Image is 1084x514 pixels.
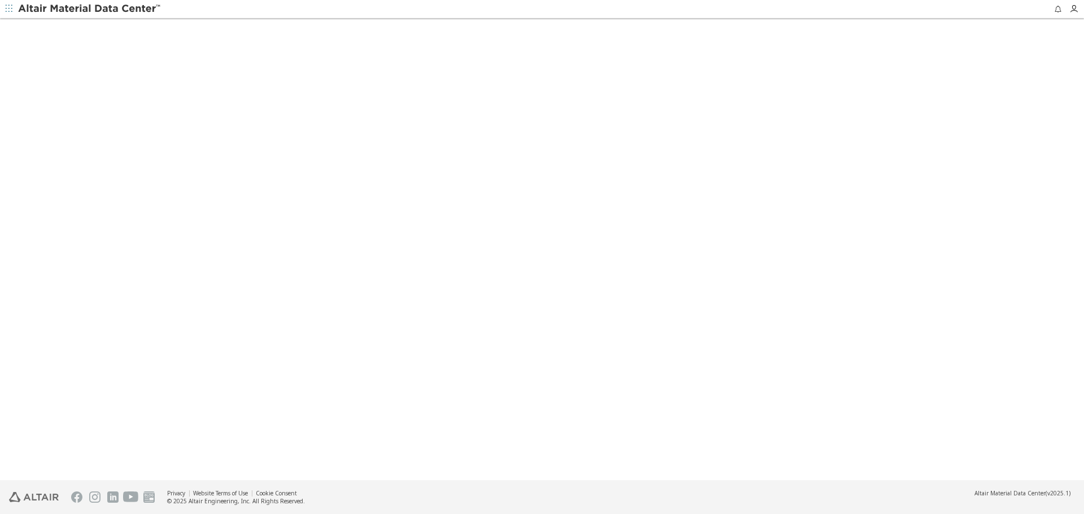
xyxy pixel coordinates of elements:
[9,492,59,502] img: Altair Engineering
[193,489,248,497] a: Website Terms of Use
[167,489,185,497] a: Privacy
[974,489,1070,497] div: (v2025.1)
[256,489,297,497] a: Cookie Consent
[167,497,305,505] div: © 2025 Altair Engineering, Inc. All Rights Reserved.
[18,3,162,15] img: Altair Material Data Center
[974,489,1046,497] span: Altair Material Data Center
